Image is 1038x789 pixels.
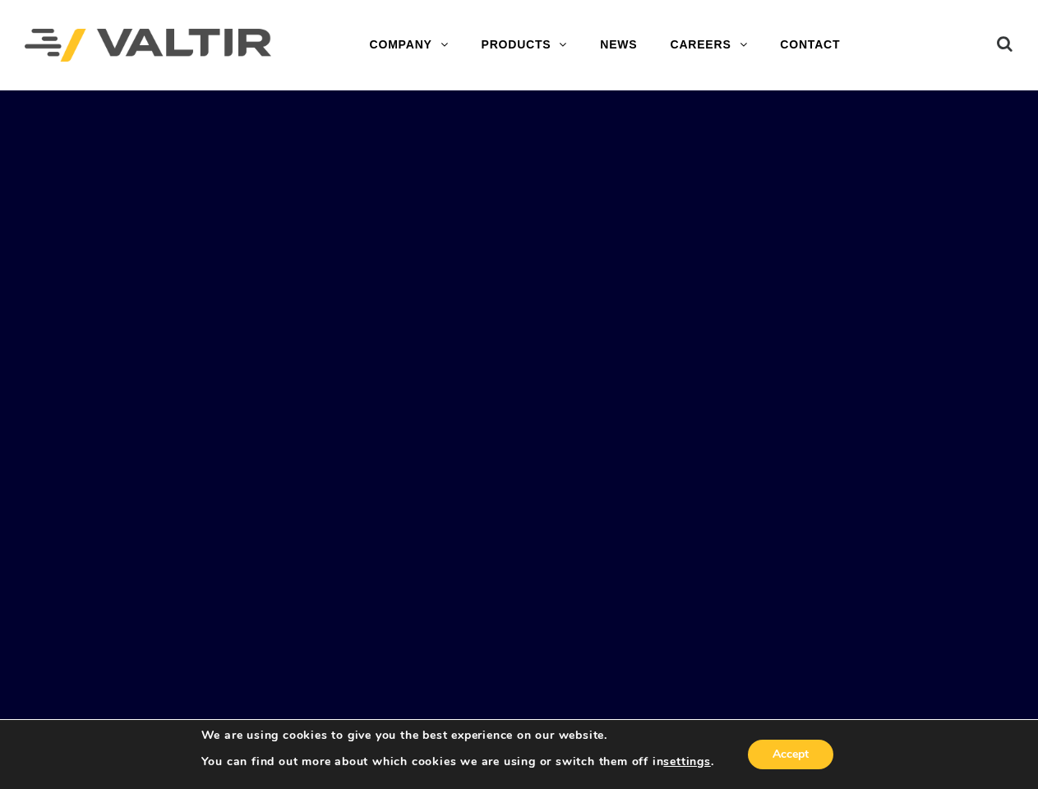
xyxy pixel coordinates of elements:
a: CAREERS [653,29,764,62]
a: COMPANY [353,29,465,62]
button: Accept [748,740,833,769]
p: We are using cookies to give you the best experience on our website. [201,728,714,743]
a: CONTACT [764,29,856,62]
p: You can find out more about which cookies we are using or switch them off in . [201,754,714,769]
a: PRODUCTS [465,29,584,62]
img: Valtir [25,29,271,62]
button: settings [663,754,710,769]
a: NEWS [584,29,653,62]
